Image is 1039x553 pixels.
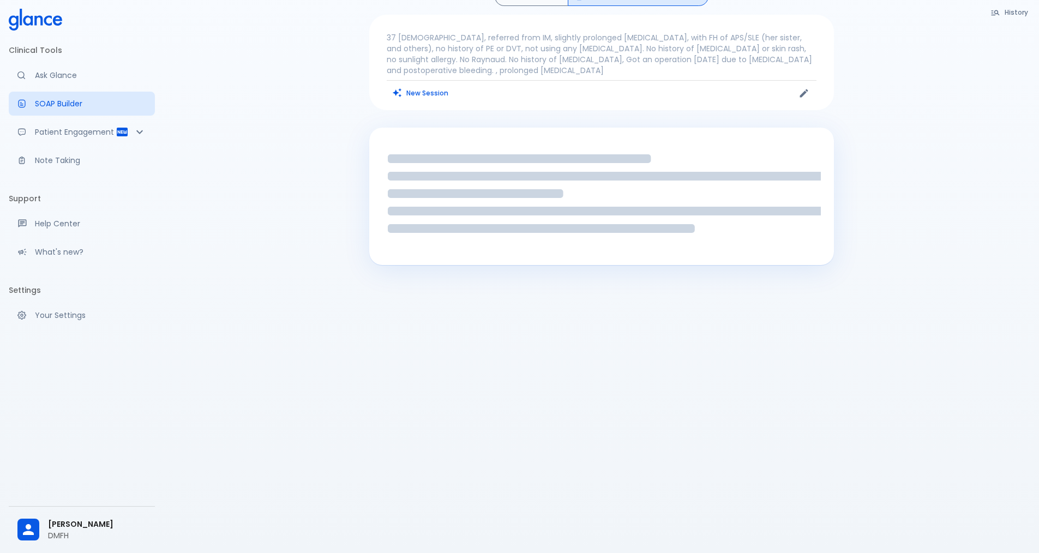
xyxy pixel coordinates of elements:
p: Note Taking [35,155,146,166]
li: Clinical Tools [9,37,155,63]
p: SOAP Builder [35,98,146,109]
div: Recent updates and feature releases [9,240,155,264]
a: Manage your settings [9,303,155,327]
button: Edit [796,85,812,101]
a: Docugen: Compose a clinical documentation in seconds [9,92,155,116]
p: Help Center [35,218,146,229]
button: History [985,4,1035,20]
p: Your Settings [35,310,146,321]
p: DMFH [48,530,146,541]
a: Moramiz: Find ICD10AM codes instantly [9,63,155,87]
button: Clears all inputs and results. [387,85,455,101]
li: Support [9,185,155,212]
a: Get help from our support team [9,212,155,236]
a: Advanced note-taking [9,148,155,172]
p: What's new? [35,247,146,257]
p: 37 [DEMOGRAPHIC_DATA], referred from IM, slightly prolonged [MEDICAL_DATA], with FH of APS/SLE (h... [387,32,816,76]
div: Patient Reports & Referrals [9,120,155,144]
li: Settings [9,277,155,303]
p: Patient Engagement [35,127,116,137]
p: Ask Glance [35,70,146,81]
span: [PERSON_NAME] [48,519,146,530]
div: [PERSON_NAME]DMFH [9,511,155,549]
